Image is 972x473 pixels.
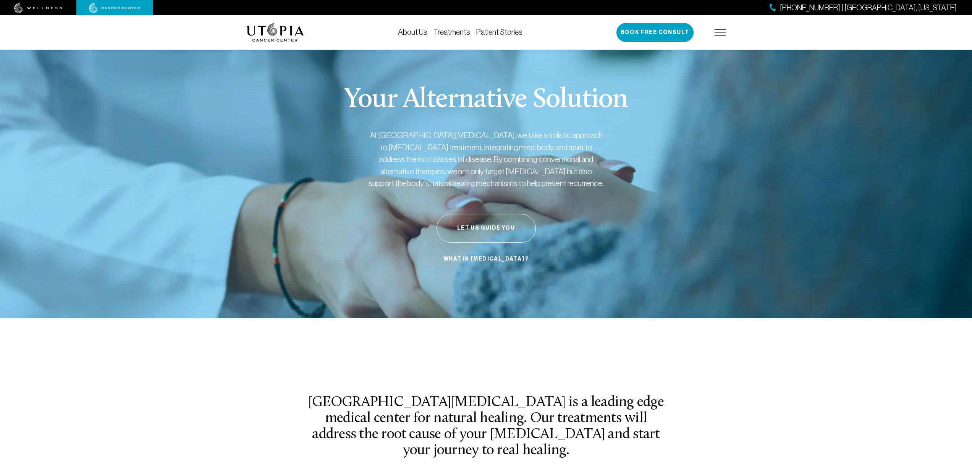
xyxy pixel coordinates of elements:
[770,2,957,13] a: [PHONE_NUMBER] | [GEOGRAPHIC_DATA], [US_STATE]
[14,3,62,13] img: wellness
[715,29,726,36] img: icon-hamburger
[89,3,140,13] img: cancer center
[368,129,605,190] p: At [GEOGRAPHIC_DATA][MEDICAL_DATA], we take a holistic approach to [MEDICAL_DATA] treatment, inte...
[433,28,470,36] a: Treatments
[246,23,304,42] img: logo
[616,23,694,42] button: Book Free Consult
[307,395,665,459] h2: [GEOGRAPHIC_DATA][MEDICAL_DATA] is a leading edge medical center for natural healing. Our treatme...
[442,252,530,266] a: What is [MEDICAL_DATA]?
[780,2,957,13] span: [PHONE_NUMBER] | [GEOGRAPHIC_DATA], [US_STATE]
[398,28,427,36] a: About Us
[437,214,536,243] button: Let Us Guide You
[344,86,628,114] p: Your Alternative Solution
[476,28,522,36] a: Patient Stories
